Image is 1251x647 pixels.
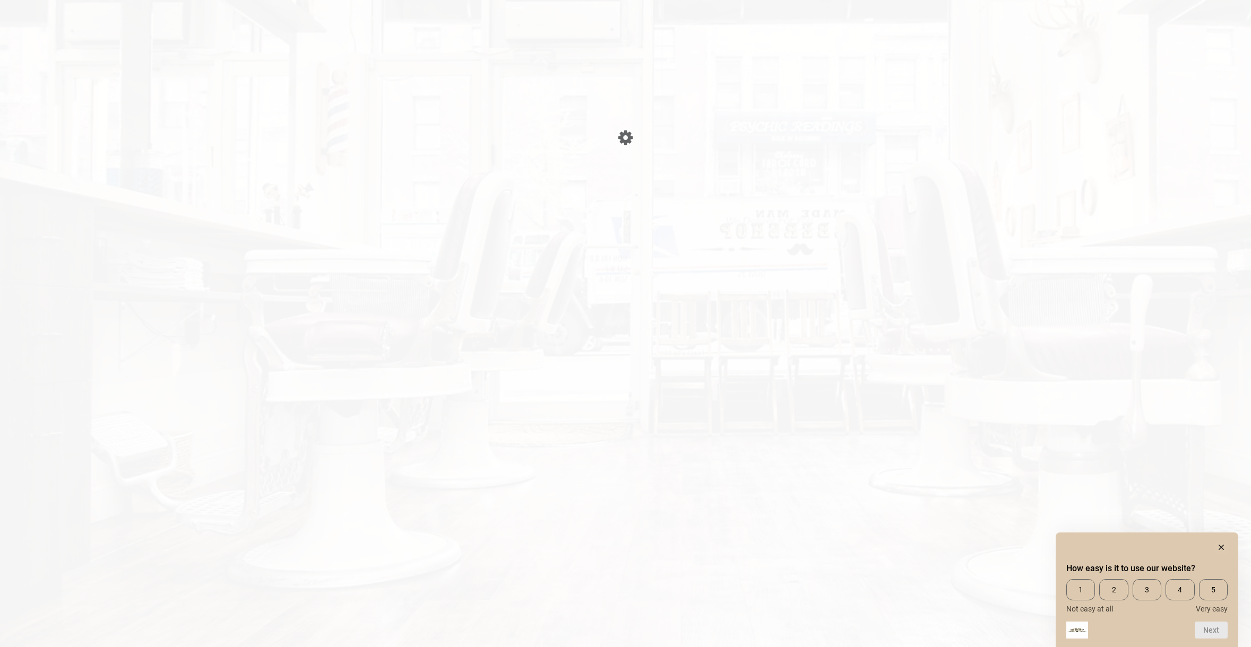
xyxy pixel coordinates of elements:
[1066,541,1228,639] div: How easy is it to use our website? Select an option from 1 to 5, with 1 being Not easy at all and...
[1066,579,1095,600] span: 1
[1099,579,1128,600] span: 2
[1195,622,1228,639] button: Next question
[1215,541,1228,554] button: Hide survey
[1196,605,1228,613] span: Very easy
[1066,562,1228,575] h2: How easy is it to use our website? Select an option from 1 to 5, with 1 being Not easy at all and...
[1199,579,1228,600] span: 5
[1066,579,1228,613] div: How easy is it to use our website? Select an option from 1 to 5, with 1 being Not easy at all and...
[1166,579,1194,600] span: 4
[1066,605,1113,613] span: Not easy at all
[1133,579,1161,600] span: 3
